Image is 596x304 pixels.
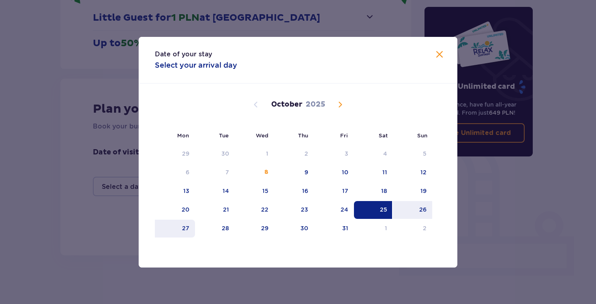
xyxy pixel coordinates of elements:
div: 1 [266,150,268,158]
td: 31 [314,220,354,238]
td: 10 [314,164,354,182]
div: 23 [301,206,308,214]
div: 11 [382,168,387,176]
div: 22 [261,206,268,214]
td: Date not available. Tuesday, September 30, 2025 [195,145,235,163]
td: 13 [155,182,195,200]
div: 17 [342,187,348,195]
td: 22 [235,201,274,219]
td: 2 [393,220,432,238]
td: 21 [195,201,235,219]
div: 29 [182,150,189,158]
td: 8 [235,164,274,182]
div: 27 [182,224,189,232]
td: 12 [393,164,432,182]
div: 12 [420,168,427,176]
div: 10 [342,168,348,176]
td: 20 [155,201,195,219]
p: Date of your stay [155,50,212,59]
div: 30 [300,224,308,232]
div: 24 [341,206,348,214]
div: 1 [385,224,387,232]
td: 28 [195,220,235,238]
td: 27 [155,220,195,238]
td: Date not available. Tuesday, October 7, 2025 [195,164,235,182]
button: Previous month [251,100,261,109]
td: 14 [195,182,235,200]
div: 30 [221,150,229,158]
td: Date not available. Saturday, October 4, 2025 [354,145,393,163]
button: Next month [335,100,345,109]
p: 2025 [306,100,325,109]
td: 15 [235,182,274,200]
td: 17 [314,182,354,200]
small: Fri [340,132,348,139]
div: 4 [383,150,387,158]
td: 16 [274,182,314,200]
div: 3 [345,150,348,158]
td: 19 [393,182,432,200]
td: 23 [274,201,314,219]
div: 16 [302,187,308,195]
div: 6 [186,168,189,176]
small: Sat [379,132,388,139]
div: 29 [261,224,268,232]
td: Date not available. Friday, October 3, 2025 [314,145,354,163]
div: 5 [423,150,427,158]
p: Select your arrival day [155,60,237,70]
p: October [271,100,302,109]
td: 24 [314,201,354,219]
td: 29 [235,220,274,238]
div: 21 [223,206,229,214]
div: 7 [225,168,229,176]
div: 19 [420,187,427,195]
div: 9 [304,168,308,176]
div: 13 [183,187,189,195]
td: 11 [354,164,393,182]
td: 9 [274,164,314,182]
div: 18 [381,187,387,195]
td: Date not available. Monday, October 6, 2025 [155,164,195,182]
div: 2 [304,150,308,158]
td: Date not available. Monday, September 29, 2025 [155,145,195,163]
td: Date not available. Thursday, October 2, 2025 [274,145,314,163]
div: 28 [222,224,229,232]
td: Date not available. Sunday, October 5, 2025 [393,145,432,163]
div: 31 [342,224,348,232]
td: 18 [354,182,393,200]
small: Thu [298,132,308,139]
div: 8 [264,168,268,176]
button: Close [435,50,444,60]
small: Wed [256,132,268,139]
div: 25 [380,206,387,214]
td: 26 [393,201,432,219]
small: Sun [417,132,427,139]
td: Date not available. Wednesday, October 1, 2025 [235,145,274,163]
div: 14 [223,187,229,195]
div: 15 [262,187,268,195]
small: Tue [219,132,229,139]
td: 1 [354,220,393,238]
div: 2 [423,224,427,232]
small: Mon [177,132,189,139]
td: Date selected. Saturday, October 25, 2025 [354,201,393,219]
td: 30 [274,220,314,238]
div: 26 [419,206,427,214]
div: 20 [182,206,189,214]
